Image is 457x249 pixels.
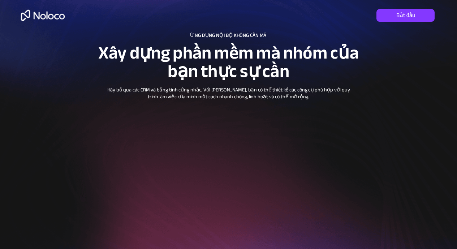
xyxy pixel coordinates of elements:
[107,85,350,102] font: Hãy bỏ qua các CRM và bảng tính cứng nhắc. Với [PERSON_NAME], bạn có thể thiết kế các công cụ phù...
[190,30,267,40] font: ỨNG DỤNG NỘI BỘ KHÔNG CẦN MÃ
[396,10,415,21] font: Bắt đầu
[98,36,359,87] font: Xây dựng phần mềm mà nhóm của bạn thực sự cần
[376,9,435,22] a: Bắt đầu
